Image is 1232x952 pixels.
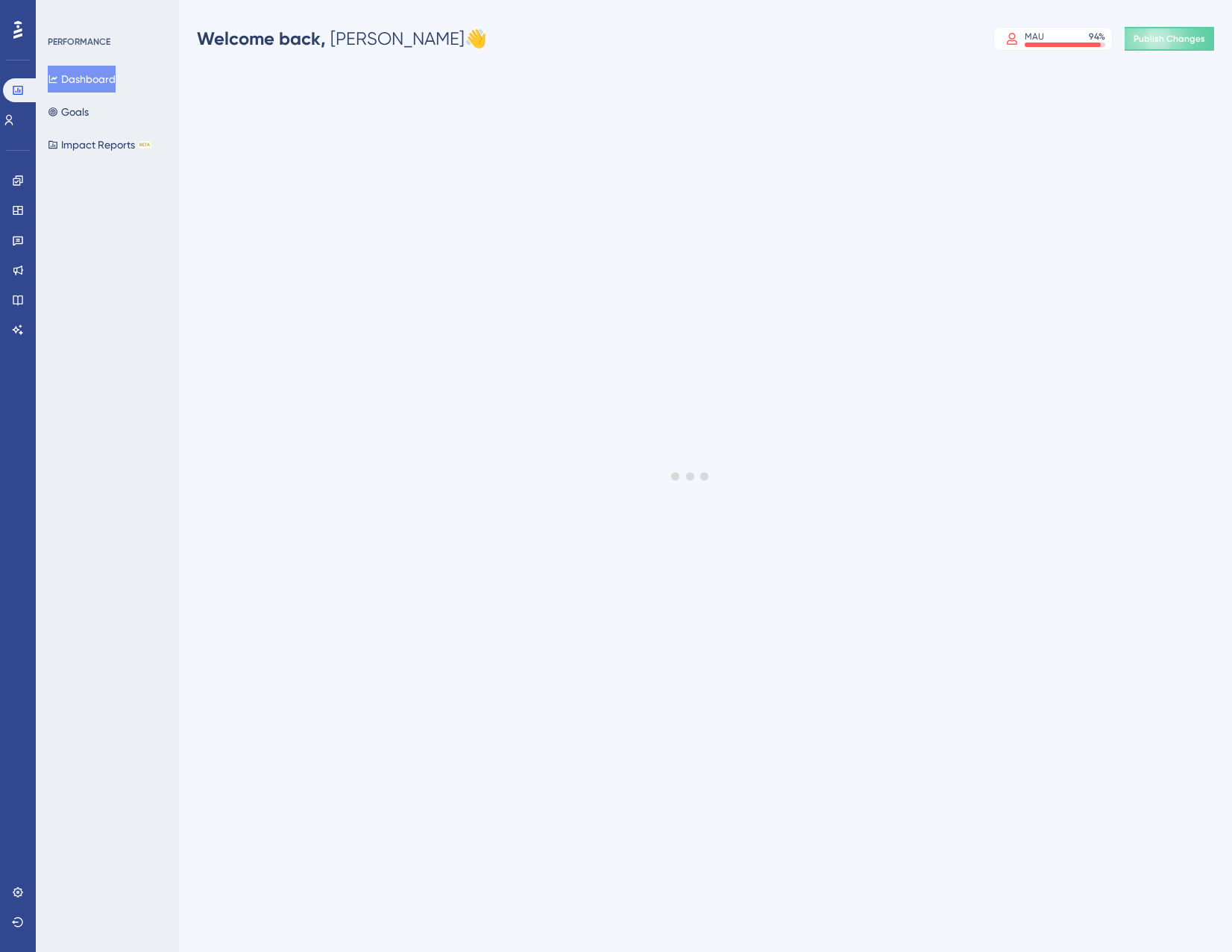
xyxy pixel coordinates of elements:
div: PERFORMANCE [48,36,110,48]
button: Dashboard [48,66,116,93]
span: Welcome back, [197,28,326,49]
button: Goals [48,98,89,125]
div: BETA [138,141,151,148]
button: Impact ReportsBETA [48,131,151,158]
div: MAU [1025,31,1044,43]
button: Publish Changes [1125,27,1214,51]
div: [PERSON_NAME] 👋 [197,27,487,51]
span: Publish Changes [1134,33,1205,45]
div: 94 % [1089,31,1105,43]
